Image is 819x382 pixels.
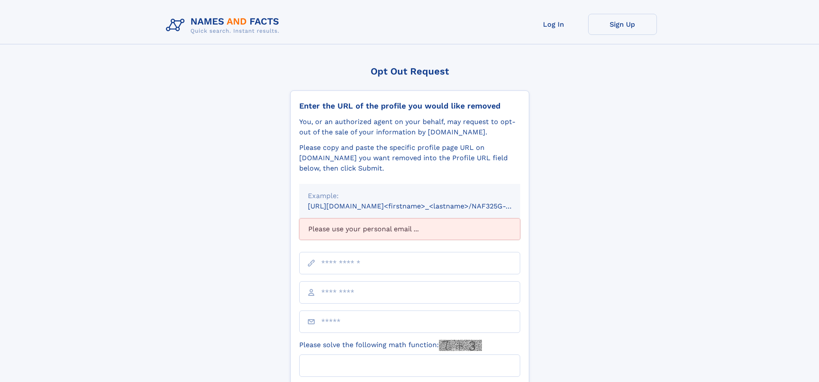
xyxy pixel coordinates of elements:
small: [URL][DOMAIN_NAME]<firstname>_<lastname>/NAF325G-xxxxxxxx [308,202,537,210]
label: Please solve the following math function: [299,340,482,351]
div: Please use your personal email ... [299,218,520,240]
div: Enter the URL of the profile you would like removed [299,101,520,111]
div: Opt Out Request [290,66,529,77]
div: Please copy and paste the specific profile page URL on [DOMAIN_NAME] you want removed into the Pr... [299,143,520,174]
a: Log In [519,14,588,35]
div: Example: [308,191,512,201]
img: Logo Names and Facts [163,14,286,37]
a: Sign Up [588,14,657,35]
div: You, or an authorized agent on your behalf, may request to opt-out of the sale of your informatio... [299,117,520,137]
